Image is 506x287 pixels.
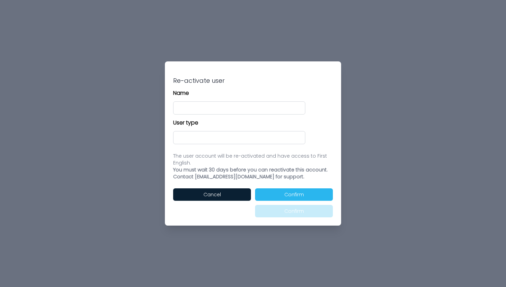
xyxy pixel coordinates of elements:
[173,188,251,201] button: Cancel
[255,188,333,201] button: Confirm
[173,166,333,180] p: You must wait 30 days before you can reactivate this account. Contact [EMAIL_ADDRESS][DOMAIN_NAME...
[173,152,333,166] p: The user account will be re-activated and have access to First English.
[255,205,333,217] button: Confirm
[173,89,333,97] p: Name
[173,77,333,85] h3: Re-activate user
[173,119,333,127] p: User type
